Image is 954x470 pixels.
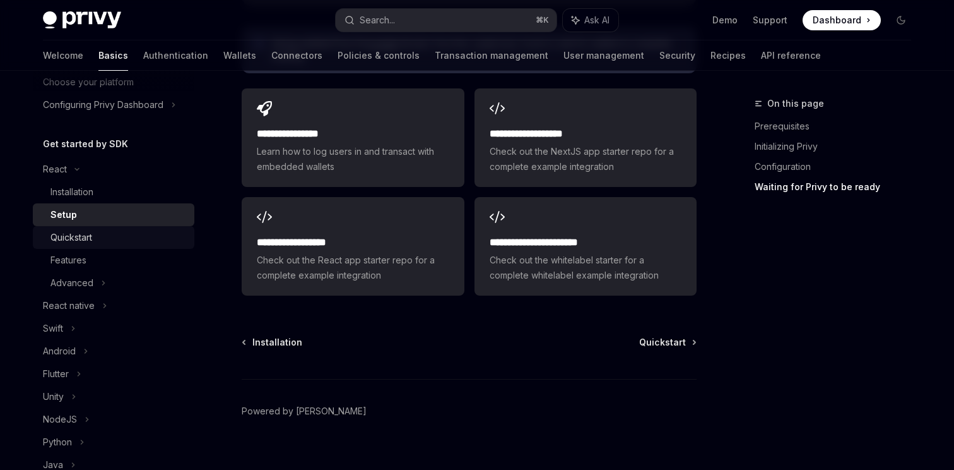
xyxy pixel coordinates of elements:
a: Security [659,40,695,71]
a: **** **** **** *Learn how to log users in and transact with embedded wallets [242,88,464,187]
div: React native [43,298,95,313]
span: ⌘ K [536,15,549,25]
div: NodeJS [43,412,77,427]
div: Swift [43,321,63,336]
span: Check out the React app starter repo for a complete example integration [257,253,449,283]
a: Setup [33,203,194,226]
span: On this page [767,96,824,111]
a: Welcome [43,40,83,71]
a: **** **** **** ***Check out the React app starter repo for a complete example integration [242,197,464,296]
a: Connectors [271,40,322,71]
button: Toggle dark mode [891,10,911,30]
a: **** **** **** **** ***Check out the whitelabel starter for a complete whitelabel example integra... [474,197,697,296]
div: Features [50,253,86,268]
span: Learn how to log users in and transact with embedded wallets [257,144,449,174]
a: Wallets [223,40,256,71]
a: Transaction management [435,40,548,71]
span: Dashboard [813,14,861,27]
a: API reference [761,40,821,71]
span: Installation [252,336,302,349]
div: Setup [50,207,77,222]
div: Flutter [43,366,69,382]
a: Recipes [710,40,746,71]
div: Android [43,344,76,359]
button: Ask AI [563,9,618,32]
a: Dashboard [803,10,881,30]
button: Search...⌘K [336,9,556,32]
a: Support [753,14,787,27]
span: Quickstart [639,336,686,349]
a: Powered by [PERSON_NAME] [242,405,367,418]
h5: Get started by SDK [43,136,128,152]
div: Search... [360,13,395,28]
a: Configuration [755,157,921,177]
div: Installation [50,184,93,200]
a: Quickstart [639,336,695,349]
a: Demo [712,14,738,27]
a: Installation [33,181,194,203]
a: Authentication [143,40,208,71]
div: Advanced [50,275,93,291]
div: Unity [43,389,64,404]
a: Features [33,249,194,272]
span: Check out the whitelabel starter for a complete whitelabel example integration [490,253,681,283]
div: React [43,162,67,177]
a: Installation [243,336,302,349]
a: User management [563,40,644,71]
a: Policies & controls [338,40,420,71]
span: Ask AI [584,14,609,27]
span: Check out the NextJS app starter repo for a complete example integration [490,144,681,174]
a: Basics [98,40,128,71]
a: Quickstart [33,226,194,249]
a: **** **** **** ****Check out the NextJS app starter repo for a complete example integration [474,88,697,187]
a: Prerequisites [755,116,921,136]
a: Waiting for Privy to be ready [755,177,921,197]
img: dark logo [43,11,121,29]
div: Python [43,435,72,450]
div: Quickstart [50,230,92,245]
div: Configuring Privy Dashboard [43,97,163,112]
a: Initializing Privy [755,136,921,157]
